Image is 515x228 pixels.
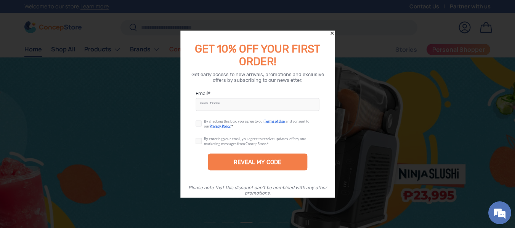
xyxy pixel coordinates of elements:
[189,71,326,83] div: Get early access to new arrivals, promotions and exclusive offers by subscribing to our newsletter.
[264,118,285,123] a: Terms of Use
[40,43,128,53] div: Chat with us now
[234,158,281,165] div: REVEAL MY CODE
[188,185,327,195] div: Please note that this discount can’t be combined with any other promotions.
[329,30,335,36] div: Close
[125,4,143,22] div: Minimize live chat window
[210,123,231,128] a: Privacy Policy
[196,89,319,96] label: Email
[44,67,105,143] span: We're online!
[204,118,264,123] span: By checking this box, you agree to our
[208,153,307,170] div: REVEAL MY CODE
[195,42,320,67] span: GET 10% OFF YOUR FIRST ORDER!
[4,149,145,176] textarea: Type your message and hit 'Enter'
[204,136,306,146] div: By entering your email, you agree to receive updates, offers, and marketing messages from ConcepS...
[204,118,309,128] span: and consent to our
